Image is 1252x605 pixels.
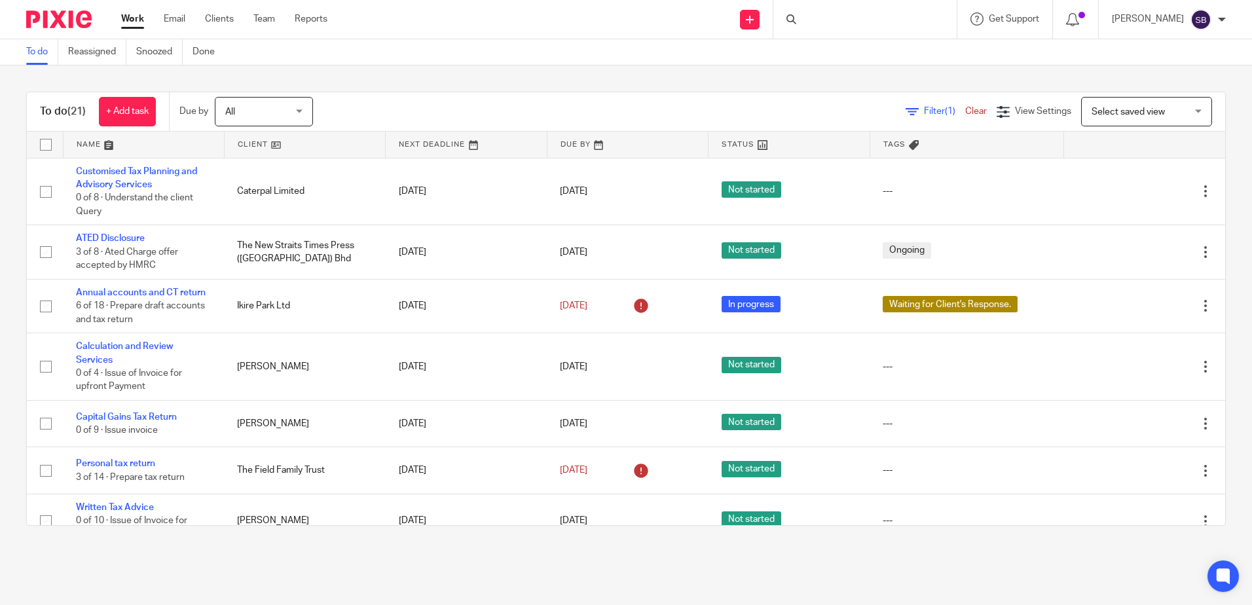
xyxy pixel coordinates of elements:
span: Tags [883,141,906,148]
td: [DATE] [386,494,547,547]
h1: To do [40,105,86,119]
span: (21) [67,106,86,117]
span: (1) [945,107,955,116]
a: Clear [965,107,987,116]
span: [DATE] [560,247,587,257]
span: [DATE] [560,301,587,310]
span: Ongoing [883,242,931,259]
td: [DATE] [386,401,547,447]
img: svg%3E [1190,9,1211,30]
a: Written Tax Advice [76,503,154,512]
a: Team [253,12,275,26]
span: 3 of 14 · Prepare tax return [76,473,185,482]
span: Not started [722,461,781,477]
span: 3 of 8 · Ated Charge offer accepted by HMRC [76,247,178,270]
a: Email [164,12,185,26]
span: In progress [722,296,781,312]
a: ATED Disclosure [76,234,145,243]
a: Capital Gains Tax Return [76,412,177,422]
span: [DATE] [560,517,587,526]
div: --- [883,185,1050,198]
span: 0 of 8 · Understand the client Query [76,193,193,216]
a: Clients [205,12,234,26]
a: Reassigned [68,39,126,65]
img: Pixie [26,10,92,28]
span: 6 of 18 · Prepare draft accounts and tax return [76,301,205,324]
p: [PERSON_NAME] [1112,12,1184,26]
td: The New Straits Times Press ([GEOGRAPHIC_DATA]) Bhd [224,225,385,279]
span: 0 of 10 · Issue of Invoice for upfront Payment [76,516,187,539]
td: [DATE] [386,158,547,225]
span: [DATE] [560,362,587,371]
span: 0 of 4 · Issue of Invoice for upfront Payment [76,369,182,392]
span: Filter [924,107,965,116]
a: Done [193,39,225,65]
a: Work [121,12,144,26]
span: Waiting for Client's Response. [883,296,1018,312]
td: The Field Family Trust [224,447,385,494]
a: Snoozed [136,39,183,65]
span: Not started [722,242,781,259]
span: [DATE] [560,187,587,196]
td: [DATE] [386,279,547,333]
a: To do [26,39,58,65]
span: View Settings [1015,107,1071,116]
a: Annual accounts and CT return [76,288,206,297]
td: Caterpal Limited [224,158,385,225]
td: [DATE] [386,333,547,401]
td: [PERSON_NAME] [224,494,385,547]
span: All [225,107,235,117]
a: + Add task [99,97,156,126]
div: --- [883,464,1050,477]
span: 0 of 9 · Issue invoice [76,426,158,435]
span: [DATE] [560,419,587,428]
span: Select saved view [1092,107,1165,117]
span: [DATE] [560,466,587,475]
p: Due by [179,105,208,118]
span: Get Support [989,14,1039,24]
span: Not started [722,511,781,528]
td: [DATE] [386,225,547,279]
div: --- [883,514,1050,527]
a: Reports [295,12,327,26]
td: [PERSON_NAME] [224,401,385,447]
td: Ikire Park Ltd [224,279,385,333]
span: Not started [722,181,781,198]
td: [PERSON_NAME] [224,333,385,401]
div: --- [883,417,1050,430]
a: Calculation and Review Services [76,342,173,364]
a: Customised Tax Planning and Advisory Services [76,167,197,189]
td: [DATE] [386,447,547,494]
a: Personal tax return [76,459,155,468]
span: Not started [722,357,781,373]
span: Not started [722,414,781,430]
div: --- [883,360,1050,373]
